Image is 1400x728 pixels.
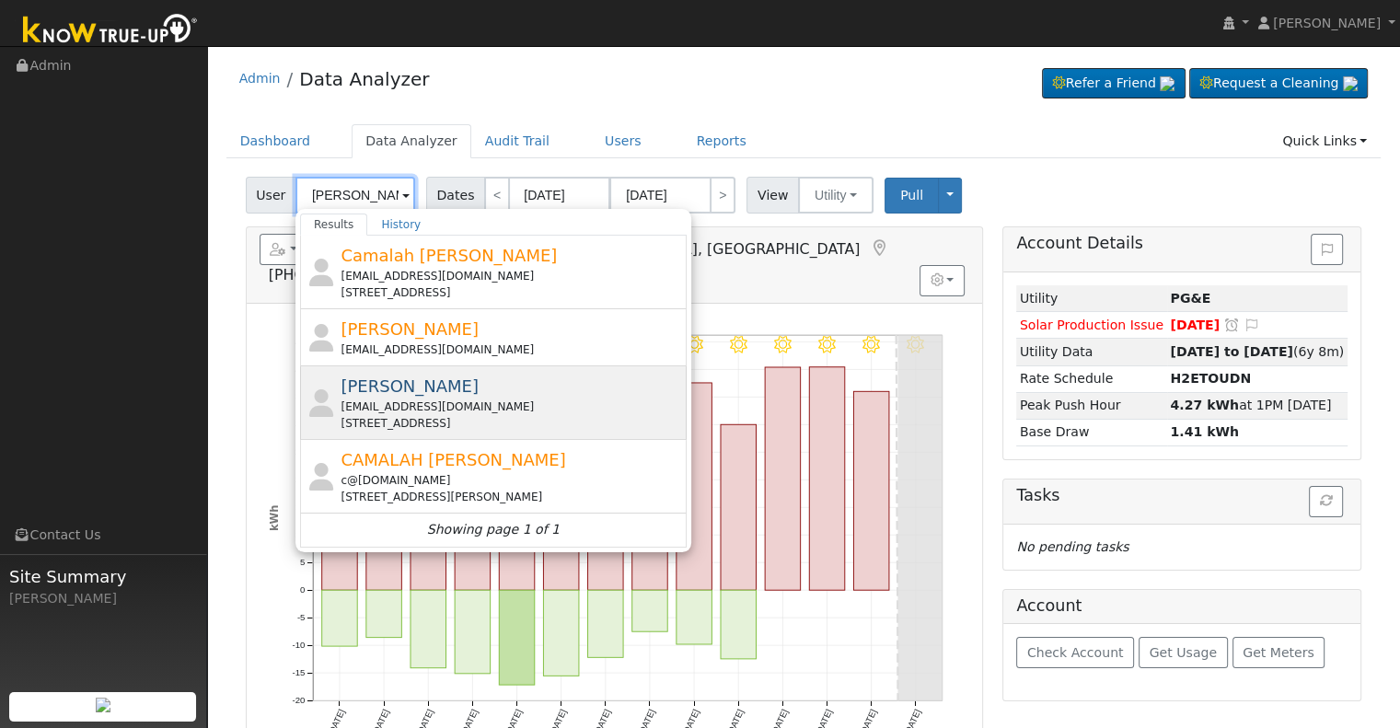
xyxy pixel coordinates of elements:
[292,695,305,705] text: -20
[411,590,446,668] rect: onclick=""
[292,667,305,677] text: -15
[1016,392,1167,419] td: Peak Push Hour
[1016,285,1167,312] td: Utility
[292,640,305,650] text: -10
[427,520,560,539] i: Showing page 1 of 1
[484,177,510,214] a: <
[677,590,712,644] rect: onclick=""
[1273,16,1381,30] span: [PERSON_NAME]
[1016,596,1082,615] h5: Account
[341,376,479,396] span: [PERSON_NAME]
[862,336,880,353] i: 9/06 - Clear
[1170,318,1220,332] span: [DATE]
[1189,68,1368,99] a: Request a Cleaning
[1160,76,1174,91] img: retrieve
[721,424,757,590] rect: onclick=""
[869,239,889,258] a: Map
[1170,291,1210,306] strong: ID: 4544070, authorized: 03/02/20
[96,698,110,712] img: retrieve
[321,590,357,646] rect: onclick=""
[1268,124,1381,158] a: Quick Links
[1027,645,1124,660] span: Check Account
[774,336,792,353] i: 9/04 - Clear
[366,590,402,637] rect: onclick=""
[341,489,682,505] div: [STREET_ADDRESS][PERSON_NAME]
[677,383,712,590] rect: onclick=""
[1170,371,1251,386] strong: T
[1167,392,1348,419] td: at 1PM [DATE]
[297,612,306,622] text: -5
[455,590,491,674] rect: onclick=""
[341,319,479,339] span: [PERSON_NAME]
[1244,318,1260,331] i: Edit Issue
[1020,318,1163,332] span: Solar Production Issue
[683,124,760,158] a: Reports
[300,557,305,567] text: 5
[1170,424,1239,439] strong: 1.41 kWh
[587,590,623,657] rect: onclick=""
[1223,318,1240,332] a: Snooze this issue
[1139,637,1228,668] button: Get Usage
[853,391,889,590] rect: onclick=""
[239,71,281,86] a: Admin
[1232,637,1325,668] button: Get Meters
[1016,365,1167,392] td: Rate Schedule
[341,450,565,469] span: CAMALAH [PERSON_NAME]
[269,266,402,283] span: [PHONE_NUMBER]
[341,284,682,301] div: [STREET_ADDRESS]
[730,336,747,353] i: 9/03 - Clear
[267,504,280,531] text: kWh
[471,124,563,158] a: Audit Trail
[9,564,197,589] span: Site Summary
[1016,637,1134,668] button: Check Account
[295,177,415,214] input: Select a User
[900,188,923,202] span: Pull
[765,367,801,590] rect: onclick=""
[1309,486,1343,517] button: Refresh
[1343,76,1358,91] img: retrieve
[632,590,668,631] rect: onclick=""
[1243,645,1314,660] span: Get Meters
[545,240,861,258] span: [GEOGRAPHIC_DATA], [GEOGRAPHIC_DATA]
[352,124,471,158] a: Data Analyzer
[341,415,682,432] div: [STREET_ADDRESS]
[1016,234,1348,253] h5: Account Details
[300,584,305,595] text: 0
[1170,398,1239,412] strong: 4.27 kWh
[1170,344,1344,359] span: (6y 8m)
[1170,344,1292,359] strong: [DATE] to [DATE]
[367,214,434,236] a: History
[818,336,836,353] i: 9/05 - Clear
[299,68,429,90] a: Data Analyzer
[809,367,845,591] rect: onclick=""
[341,472,682,489] div: c@[DOMAIN_NAME]
[885,178,939,214] button: Pull
[9,589,197,608] div: [PERSON_NAME]
[246,177,296,214] span: User
[721,590,757,659] rect: onclick=""
[341,341,682,358] div: [EMAIL_ADDRESS][DOMAIN_NAME]
[14,10,207,52] img: Know True-Up
[746,177,799,214] span: View
[300,214,368,236] a: Results
[710,177,735,214] a: >
[1016,486,1348,505] h5: Tasks
[1150,645,1217,660] span: Get Usage
[226,124,325,158] a: Dashboard
[543,590,579,676] rect: onclick=""
[1016,339,1167,365] td: Utility Data
[1016,539,1128,554] i: No pending tasks
[591,124,655,158] a: Users
[1042,68,1186,99] a: Refer a Friend
[341,268,682,284] div: [EMAIL_ADDRESS][DOMAIN_NAME]
[798,177,874,214] button: Utility
[1016,419,1167,445] td: Base Draw
[341,399,682,415] div: [EMAIL_ADDRESS][DOMAIN_NAME]
[686,336,703,353] i: 9/02 - Clear
[341,246,557,265] span: Camalah [PERSON_NAME]
[1311,234,1343,265] button: Issue History
[499,590,535,685] rect: onclick=""
[426,177,485,214] span: Dates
